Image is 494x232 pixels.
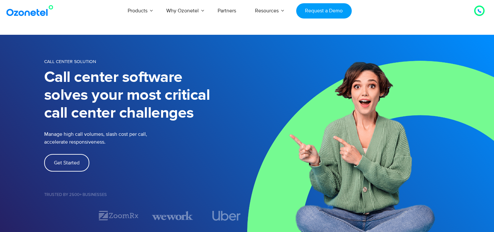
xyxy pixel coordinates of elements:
[152,210,193,221] div: 3 / 7
[44,154,89,172] a: Get Started
[206,211,247,221] div: 4 / 7
[44,69,247,122] h1: Call center software solves your most critical call center challenges
[44,193,247,197] h5: Trusted by 2500+ Businesses
[98,210,139,221] div: 2 / 7
[44,212,85,220] div: 1 / 7
[44,130,190,146] p: Manage high call volumes, slash cost per call, accelerate responsiveness.
[152,210,193,221] img: wework
[296,3,352,19] a: Request a Demo
[44,210,247,221] div: Image Carousel
[98,210,139,221] img: zoomrx
[44,59,96,64] span: Call Center Solution
[212,211,241,221] img: uber
[54,160,80,165] span: Get Started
